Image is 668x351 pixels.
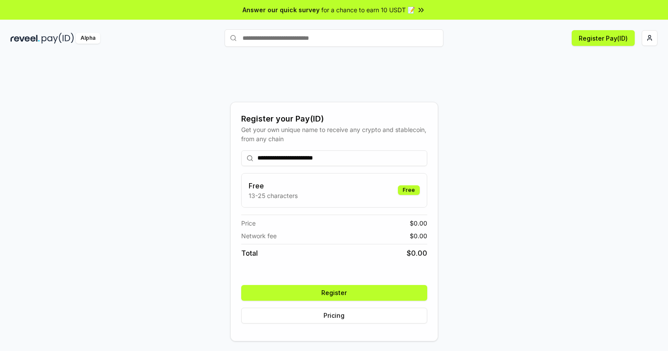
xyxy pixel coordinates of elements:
[241,219,256,228] span: Price
[42,33,74,44] img: pay_id
[241,248,258,258] span: Total
[249,191,298,200] p: 13-25 characters
[407,248,427,258] span: $ 0.00
[241,308,427,323] button: Pricing
[398,185,420,195] div: Free
[243,5,320,14] span: Answer our quick survey
[249,181,298,191] h3: Free
[572,30,635,46] button: Register Pay(ID)
[241,125,427,143] div: Get your own unique name to receive any crypto and stablecoin, from any chain
[76,33,100,44] div: Alpha
[410,219,427,228] span: $ 0.00
[241,285,427,301] button: Register
[11,33,40,44] img: reveel_dark
[241,231,277,240] span: Network fee
[410,231,427,240] span: $ 0.00
[241,113,427,125] div: Register your Pay(ID)
[321,5,415,14] span: for a chance to earn 10 USDT 📝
